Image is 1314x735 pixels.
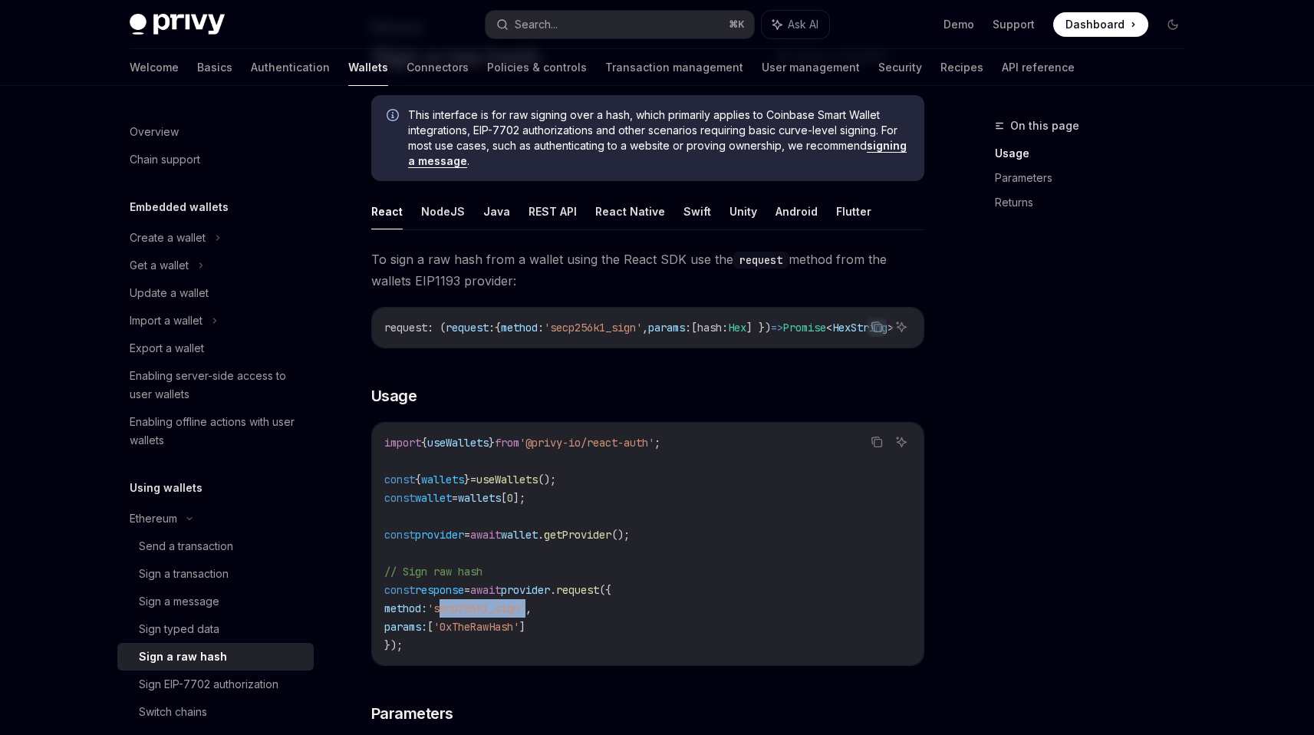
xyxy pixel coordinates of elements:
[550,583,556,597] span: .
[139,703,207,721] div: Switch chains
[139,620,219,638] div: Sign typed data
[117,408,314,454] a: Enabling offline actions with user wallets
[722,321,728,335] span: :
[117,146,314,173] a: Chain support
[642,321,648,335] span: ,
[384,528,415,542] span: const
[130,14,225,35] img: dark logo
[538,528,544,542] span: .
[605,49,743,86] a: Transaction management
[486,11,754,38] button: Search...⌘K
[513,491,525,505] span: ];
[130,123,179,141] div: Overview
[348,49,388,86] a: Wallets
[507,491,513,505] span: 0
[888,321,894,335] span: >
[501,491,507,505] span: [
[867,317,887,337] button: Copy the contents from the code block
[654,436,660,450] span: ;
[384,620,427,634] span: params:
[470,583,501,597] span: await
[501,528,538,542] span: wallet
[130,198,229,216] h5: Embedded wallets
[944,17,974,32] a: Demo
[415,528,464,542] span: provider
[384,565,482,578] span: // Sign raw hash
[556,583,599,597] span: request
[771,321,783,335] span: =>
[1161,12,1185,37] button: Toggle dark mode
[446,321,489,335] span: request
[470,528,501,542] span: await
[940,49,983,86] a: Recipes
[415,583,464,597] span: response
[384,321,427,335] span: request
[117,698,314,726] a: Switch chains
[139,565,229,583] div: Sign a transaction
[501,321,538,335] span: method
[464,528,470,542] span: =
[139,592,219,611] div: Sign a message
[139,648,227,666] div: Sign a raw hash
[1010,117,1079,135] span: On this page
[408,107,909,169] span: This interface is for raw signing over a hash, which primarily applies to Coinbase Smart Wallet i...
[476,473,538,486] span: useWallets
[489,321,495,335] span: :
[470,473,476,486] span: =
[139,675,278,694] div: Sign EIP-7702 authorization
[728,321,746,335] span: Hex
[130,311,203,330] div: Import a wallet
[776,193,818,229] button: Android
[648,321,685,335] span: params
[117,615,314,643] a: Sign typed data
[891,432,911,452] button: Ask AI
[407,49,469,86] a: Connectors
[458,491,501,505] span: wallets
[683,193,711,229] button: Swift
[130,150,200,169] div: Chain support
[993,17,1035,32] a: Support
[611,528,630,542] span: ();
[729,193,757,229] button: Unity
[495,436,519,450] span: from
[746,321,771,335] span: ] })
[130,509,177,528] div: Ethereum
[117,362,314,408] a: Enabling server-side access to user wallets
[599,583,611,597] span: ({
[544,528,611,542] span: getProvider
[130,367,305,404] div: Enabling server-side access to user wallets
[117,279,314,307] a: Update a wallet
[515,15,558,34] div: Search...
[826,321,832,335] span: <
[733,252,789,269] code: request
[387,109,402,124] svg: Info
[197,49,232,86] a: Basics
[427,602,525,615] span: 'secp256k1_sign'
[130,49,179,86] a: Welcome
[697,321,722,335] span: hash
[384,583,415,597] span: const
[117,560,314,588] a: Sign a transaction
[995,166,1197,190] a: Parameters
[483,193,510,229] button: Java
[867,432,887,452] button: Copy the contents from the code block
[995,190,1197,215] a: Returns
[762,49,860,86] a: User management
[538,473,556,486] span: ();
[371,385,417,407] span: Usage
[130,256,189,275] div: Get a wallet
[117,335,314,362] a: Export a wallet
[130,284,209,302] div: Update a wallet
[487,49,587,86] a: Policies & controls
[117,118,314,146] a: Overview
[464,583,470,597] span: =
[519,436,654,450] span: '@privy-io/react-auth'
[501,583,550,597] span: provider
[384,436,421,450] span: import
[415,491,452,505] span: wallet
[1065,17,1125,32] span: Dashboard
[117,671,314,698] a: Sign EIP-7702 authorization
[544,321,642,335] span: 'secp256k1_sign'
[595,193,665,229] button: React Native
[685,321,691,335] span: :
